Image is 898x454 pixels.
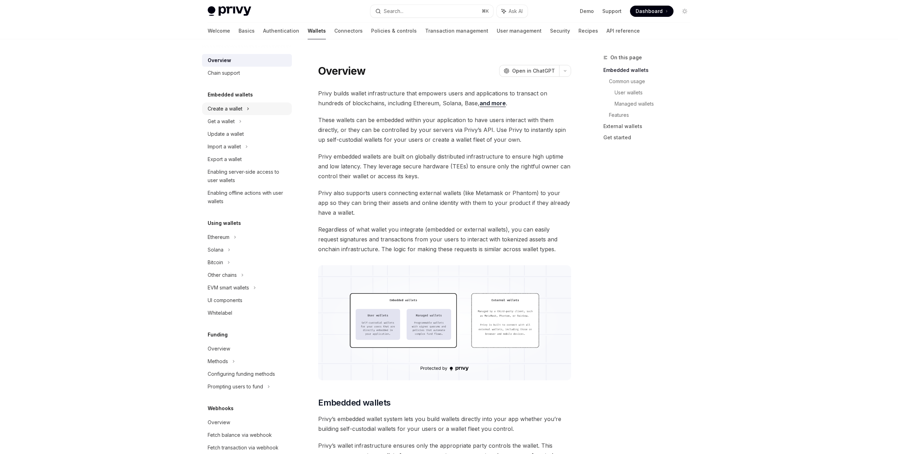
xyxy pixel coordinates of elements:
[550,22,570,39] a: Security
[509,8,523,15] span: Ask AI
[208,296,242,305] div: UI components
[202,166,292,187] a: Enabling server-side access to user wallets
[208,219,241,227] h5: Using wallets
[609,76,696,87] a: Common usage
[610,53,642,62] span: On this page
[318,225,571,254] span: Regardless of what wallet you integrate (embedded or external wallets), you can easily request si...
[208,309,232,317] div: Whitelabel
[318,88,571,108] span: Privy builds wallet infrastructure that empowers users and applications to transact on hundreds o...
[208,431,272,439] div: Fetch balance via webhook
[239,22,255,39] a: Basics
[318,188,571,218] span: Privy also supports users connecting external wallets (like Metamask or Phantom) to your app so t...
[609,109,696,121] a: Features
[263,22,299,39] a: Authentication
[370,5,493,18] button: Search...⌘K
[384,7,403,15] div: Search...
[208,130,244,138] div: Update a wallet
[318,265,571,380] img: images/walletoverview.png
[202,128,292,140] a: Update a wallet
[499,65,559,77] button: Open in ChatGPT
[636,8,663,15] span: Dashboard
[603,65,696,76] a: Embedded wallets
[607,22,640,39] a: API reference
[202,429,292,441] a: Fetch balance via webhook
[318,414,571,434] span: Privy’s embedded wallet system lets you build wallets directly into your app whether you’re build...
[208,189,288,206] div: Enabling offline actions with user wallets
[615,98,696,109] a: Managed wallets
[602,8,622,15] a: Support
[208,443,279,452] div: Fetch transaction via webhook
[512,67,555,74] span: Open in ChatGPT
[202,67,292,79] a: Chain support
[208,142,241,151] div: Import a wallet
[202,187,292,208] a: Enabling offline actions with user wallets
[208,357,228,366] div: Methods
[425,22,488,39] a: Transaction management
[208,56,231,65] div: Overview
[208,22,230,39] a: Welcome
[208,117,235,126] div: Get a wallet
[615,87,696,98] a: User wallets
[202,307,292,319] a: Whitelabel
[208,246,223,254] div: Solana
[208,345,230,353] div: Overview
[202,54,292,67] a: Overview
[208,258,223,267] div: Bitcoin
[202,441,292,454] a: Fetch transaction via webhook
[603,132,696,143] a: Get started
[208,418,230,427] div: Overview
[208,69,240,77] div: Chain support
[497,5,528,18] button: Ask AI
[318,152,571,181] span: Privy embedded wallets are built on globally distributed infrastructure to ensure high uptime and...
[308,22,326,39] a: Wallets
[580,8,594,15] a: Demo
[208,105,242,113] div: Create a wallet
[202,416,292,429] a: Overview
[630,6,673,17] a: Dashboard
[208,370,275,378] div: Configuring funding methods
[318,115,571,145] span: These wallets can be embedded within your application to have users interact with them directly, ...
[318,65,366,77] h1: Overview
[208,271,237,279] div: Other chains
[371,22,417,39] a: Policies & controls
[482,8,489,14] span: ⌘ K
[208,6,251,16] img: light logo
[202,294,292,307] a: UI components
[208,155,242,163] div: Export a wallet
[208,168,288,185] div: Enabling server-side access to user wallets
[202,342,292,355] a: Overview
[578,22,598,39] a: Recipes
[208,91,253,99] h5: Embedded wallets
[334,22,363,39] a: Connectors
[208,233,229,241] div: Ethereum
[208,331,228,339] h5: Funding
[208,404,234,413] h5: Webhooks
[208,382,263,391] div: Prompting users to fund
[603,121,696,132] a: External wallets
[480,100,506,107] a: and more
[679,6,690,17] button: Toggle dark mode
[202,368,292,380] a: Configuring funding methods
[497,22,542,39] a: User management
[318,397,390,408] span: Embedded wallets
[202,153,292,166] a: Export a wallet
[208,283,249,292] div: EVM smart wallets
